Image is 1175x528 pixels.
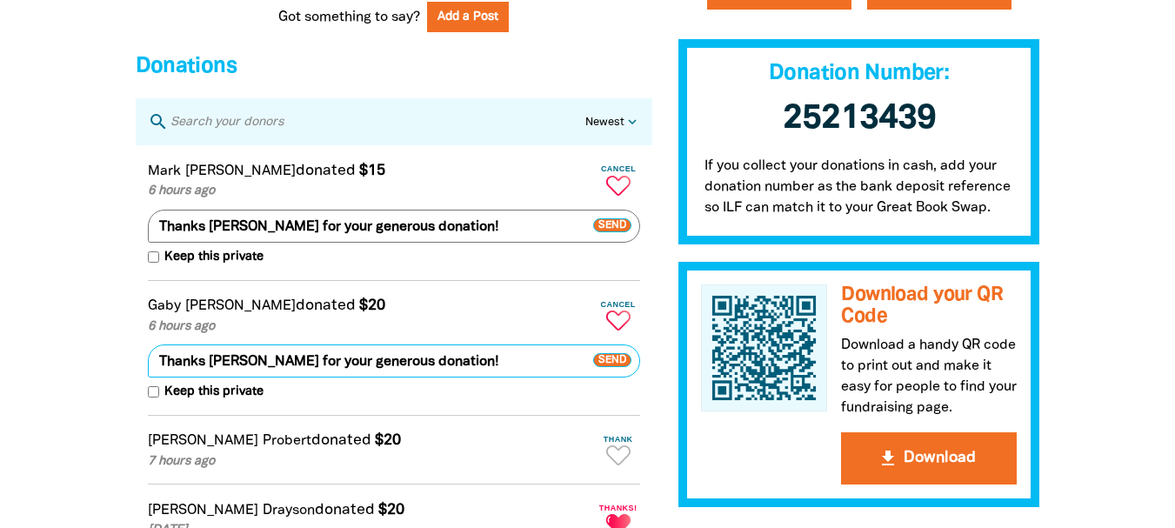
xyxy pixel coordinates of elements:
input: Keep this private [148,386,159,398]
em: $20 [375,433,401,447]
button: Send [593,344,640,377]
button: Send [593,209,640,242]
span: Donation Number: [769,63,949,84]
span: donated [296,298,356,312]
em: [PERSON_NAME] [148,435,258,447]
button: get_appDownload [841,432,1017,485]
button: Cancel [597,157,640,202]
textarea: Thanks [PERSON_NAME] for your generous donation! [148,210,640,243]
p: 7 hours ago [148,452,593,471]
p: If you collect your donations in cash, add your donation number as the bank deposit reference so ... [678,156,1040,244]
em: Gaby [148,300,181,312]
i: get_app [878,448,898,469]
span: Thank [597,435,640,444]
em: Drayson [263,505,315,517]
em: Probert [263,435,311,447]
p: 6 hours ago [148,317,593,337]
label: Keep this private [148,383,264,402]
button: Add a Post [427,2,509,32]
span: Cancel [597,300,640,309]
span: donated [311,433,371,447]
em: [PERSON_NAME] [148,505,258,517]
span: Got something to say? [278,7,420,28]
h3: Download your QR Code [841,284,1017,327]
input: Search your donors [169,110,585,133]
textarea: Thanks [PERSON_NAME] for your generous donation! [148,344,640,378]
i: search [148,111,169,132]
span: Send [593,354,631,368]
em: Mark [148,165,181,177]
button: Cancel [597,293,640,338]
span: Keep this private [159,248,264,267]
span: Donations [136,57,237,77]
p: 6 hours ago [148,182,593,201]
label: Keep this private [148,248,264,267]
span: Keep this private [159,383,264,402]
em: $20 [378,503,404,517]
span: 25213439 [783,103,936,135]
em: [PERSON_NAME] [185,300,296,312]
span: Cancel [597,164,640,173]
em: $15 [359,164,385,177]
span: Send [593,218,631,232]
em: [PERSON_NAME] [185,165,296,177]
button: Thank [597,428,640,472]
span: donated [315,503,375,517]
em: $20 [359,298,385,312]
input: Keep this private [148,251,159,263]
span: donated [296,164,356,177]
